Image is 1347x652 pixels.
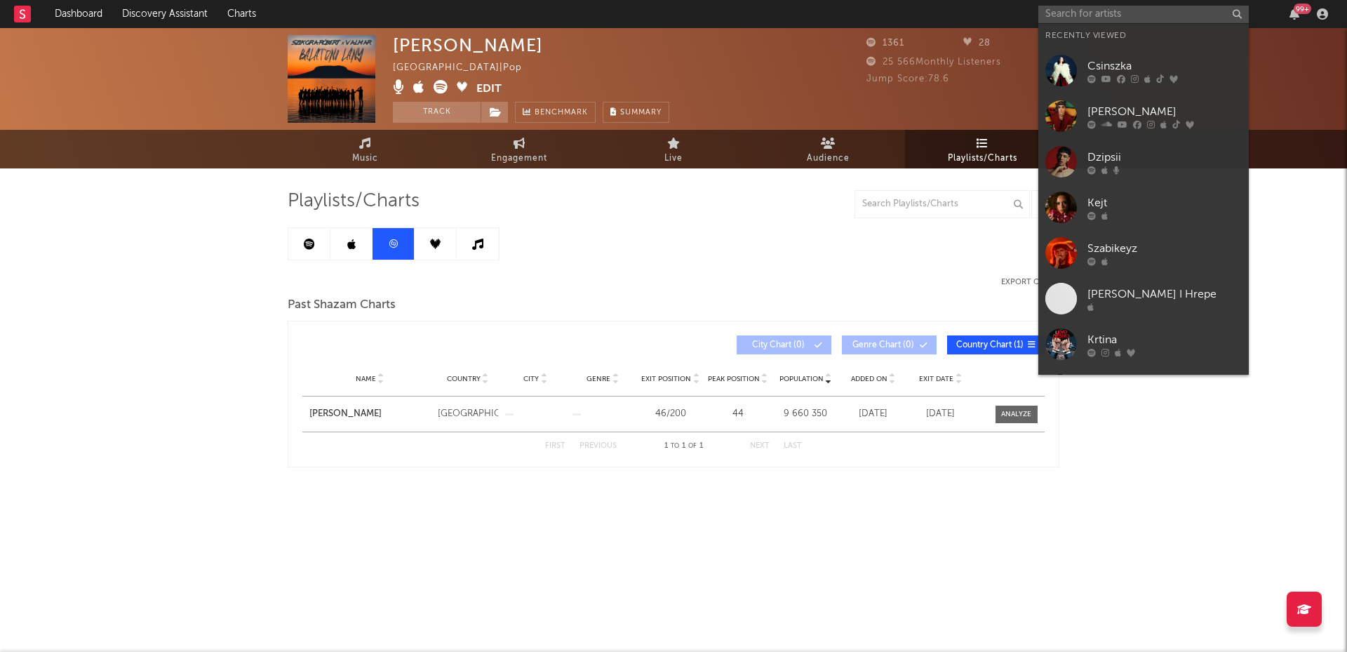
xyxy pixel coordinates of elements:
[1045,27,1242,44] div: Recently Viewed
[645,438,722,455] div: 1 1 1
[843,407,903,421] div: [DATE]
[1038,93,1249,139] a: [PERSON_NAME]
[1038,6,1249,23] input: Search for artists
[807,150,850,167] span: Audience
[905,130,1059,168] a: Playlists/Charts
[1087,58,1242,74] div: Csinszka
[963,39,991,48] span: 28
[641,375,691,383] span: Exit Position
[438,407,498,421] div: [GEOGRAPHIC_DATA]
[842,335,937,354] button: Genre Chart(0)
[671,443,679,449] span: to
[288,297,396,314] span: Past Shazam Charts
[596,130,751,168] a: Live
[1038,139,1249,185] a: Dzipsii
[1038,276,1249,321] a: [PERSON_NAME] I Hrepe
[947,335,1045,354] button: Country Chart(1)
[851,341,916,350] span: Genre Chart ( 0 )
[1087,331,1242,348] div: Krtina
[688,443,697,449] span: of
[851,375,887,383] span: Added On
[1294,4,1311,14] div: 99 +
[1087,194,1242,211] div: Kejt
[515,102,596,123] a: Benchmark
[393,35,543,55] div: [PERSON_NAME]
[751,130,905,168] a: Audience
[779,375,824,383] span: Population
[784,442,802,450] button: Last
[288,130,442,168] a: Music
[393,102,481,123] button: Track
[587,375,610,383] span: Genre
[919,375,953,383] span: Exit Date
[476,80,502,98] button: Edit
[1038,185,1249,230] a: Kejt
[866,39,904,48] span: 1361
[579,442,617,450] button: Previous
[1289,8,1299,20] button: 99+
[309,407,431,421] a: [PERSON_NAME]
[393,60,538,76] div: [GEOGRAPHIC_DATA] | Pop
[1087,286,1242,302] div: [PERSON_NAME] I Hrepe
[1038,230,1249,276] a: Szabikeyz
[1087,240,1242,257] div: Szabikeyz
[911,407,971,421] div: [DATE]
[523,375,539,383] span: City
[855,190,1030,218] input: Search Playlists/Charts
[866,74,949,84] span: Jump Score: 78.6
[746,341,810,350] span: City Chart ( 0 )
[545,442,565,450] button: First
[535,105,588,121] span: Benchmark
[491,150,547,167] span: Engagement
[447,375,481,383] span: Country
[956,341,1024,350] span: Country Chart ( 1 )
[737,335,831,354] button: City Chart(0)
[708,407,768,421] div: 44
[775,407,836,421] div: 9 660 350
[1001,278,1059,286] button: Export CSV
[708,375,760,383] span: Peak Position
[1038,48,1249,93] a: Csinszka
[640,407,700,421] div: 46 / 200
[603,102,669,123] button: Summary
[288,193,420,210] span: Playlists/Charts
[948,150,1017,167] span: Playlists/Charts
[352,150,378,167] span: Music
[620,109,662,117] span: Summary
[356,375,376,383] span: Name
[1038,321,1249,367] a: Krtina
[1038,367,1249,413] a: [PERSON_NAME]
[750,442,770,450] button: Next
[1087,103,1242,120] div: [PERSON_NAME]
[1087,149,1242,166] div: Dzipsii
[442,130,596,168] a: Engagement
[866,58,1001,67] span: 25 566 Monthly Listeners
[664,150,683,167] span: Live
